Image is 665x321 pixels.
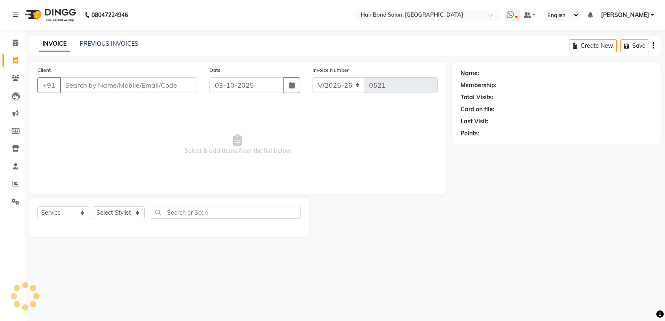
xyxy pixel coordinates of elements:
button: Save [620,39,649,52]
span: Select & add items from the list below [37,103,438,186]
label: Client [37,66,51,74]
div: Name: [461,69,479,78]
div: Total Visits: [461,93,493,102]
a: INVOICE [39,37,70,51]
b: 08047224946 [91,3,128,27]
button: Create New [569,39,617,52]
a: PREVIOUS INVOICES [80,40,138,47]
span: [PERSON_NAME] [601,11,649,20]
div: Points: [461,129,479,138]
div: Card on file: [461,105,495,114]
div: Last Visit: [461,117,488,126]
label: Invoice Number [313,66,349,74]
input: Search by Name/Mobile/Email/Code [60,77,197,93]
input: Search or Scan [151,206,301,219]
button: +91 [37,77,61,93]
img: logo [21,3,78,27]
label: Date [209,66,221,74]
div: Membership: [461,81,497,90]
